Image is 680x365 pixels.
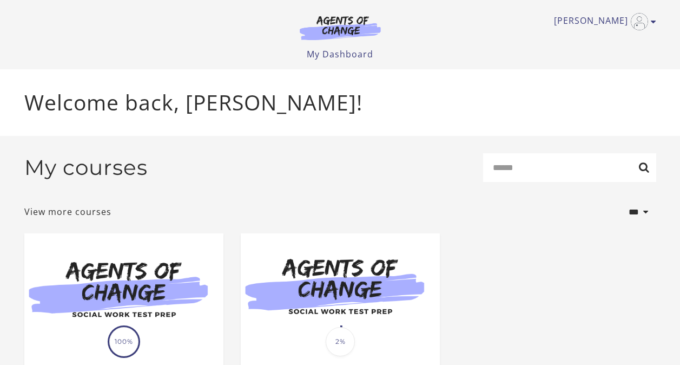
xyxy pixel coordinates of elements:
span: 100% [109,327,138,356]
img: Agents of Change Logo [288,15,392,40]
p: Welcome back, [PERSON_NAME]! [24,87,656,119]
a: My Dashboard [307,48,373,60]
span: 2% [326,327,355,356]
h2: My courses [24,155,148,180]
a: Toggle menu [554,13,651,30]
a: View more courses [24,205,111,218]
